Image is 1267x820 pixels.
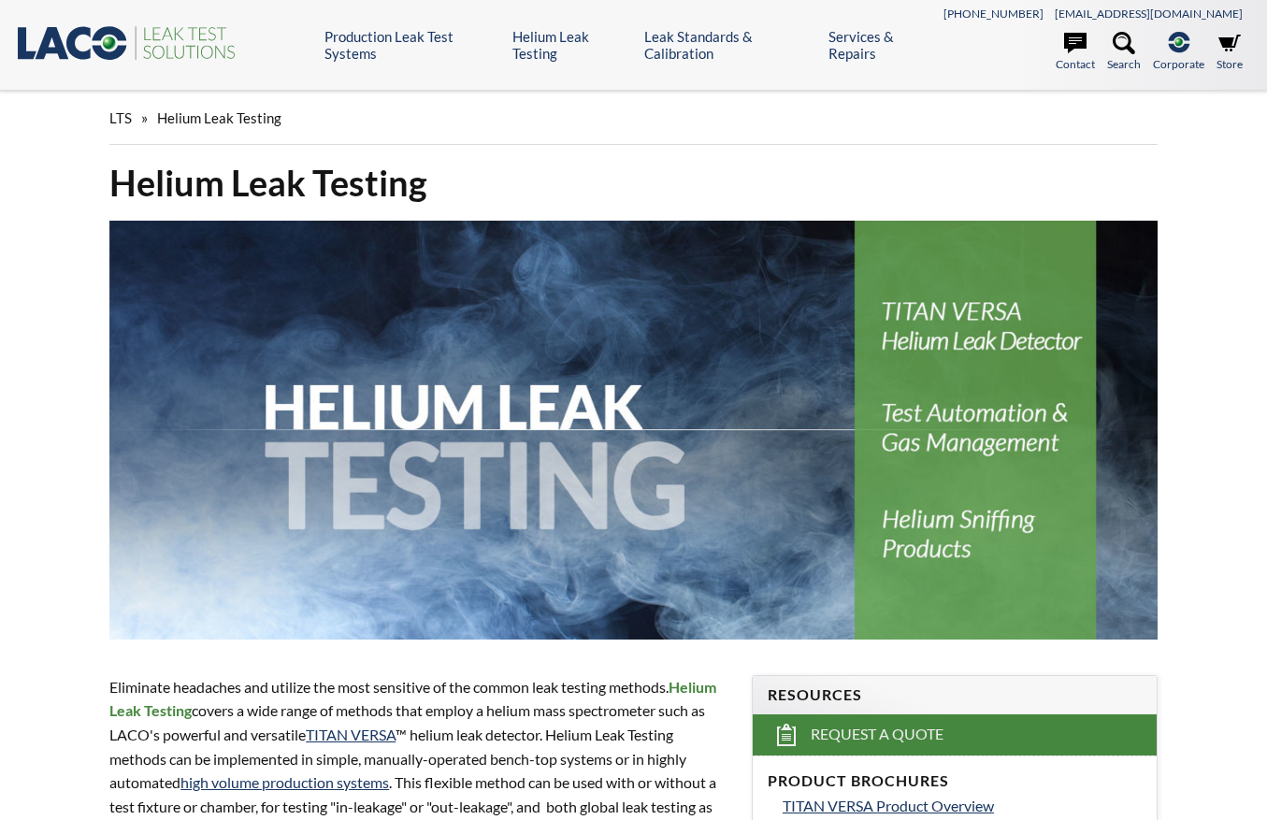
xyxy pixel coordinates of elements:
[180,773,389,791] a: high volume production systems
[1107,32,1141,73] a: Search
[324,28,498,62] a: Production Leak Test Systems
[157,109,281,126] span: Helium Leak Testing
[768,685,1142,705] h4: Resources
[828,28,938,62] a: Services & Repairs
[943,7,1044,21] a: [PHONE_NUMBER]
[783,797,994,814] span: TITAN VERSA Product Overview
[783,794,1142,818] a: TITAN VERSA Product Overview
[1217,32,1243,73] a: Store
[768,771,1142,791] h4: Product Brochures
[1153,55,1204,73] span: Corporate
[109,221,1158,640] img: Helium Leak Testing header
[306,726,396,743] a: TITAN VERSA
[1056,32,1095,73] a: Contact
[109,160,1158,206] h1: Helium Leak Testing
[109,109,132,126] span: LTS
[811,725,943,744] span: Request a Quote
[753,714,1157,755] a: Request a Quote
[109,92,1158,145] div: »
[512,28,630,62] a: Helium Leak Testing
[644,28,814,62] a: Leak Standards & Calibration
[1055,7,1243,21] a: [EMAIL_ADDRESS][DOMAIN_NAME]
